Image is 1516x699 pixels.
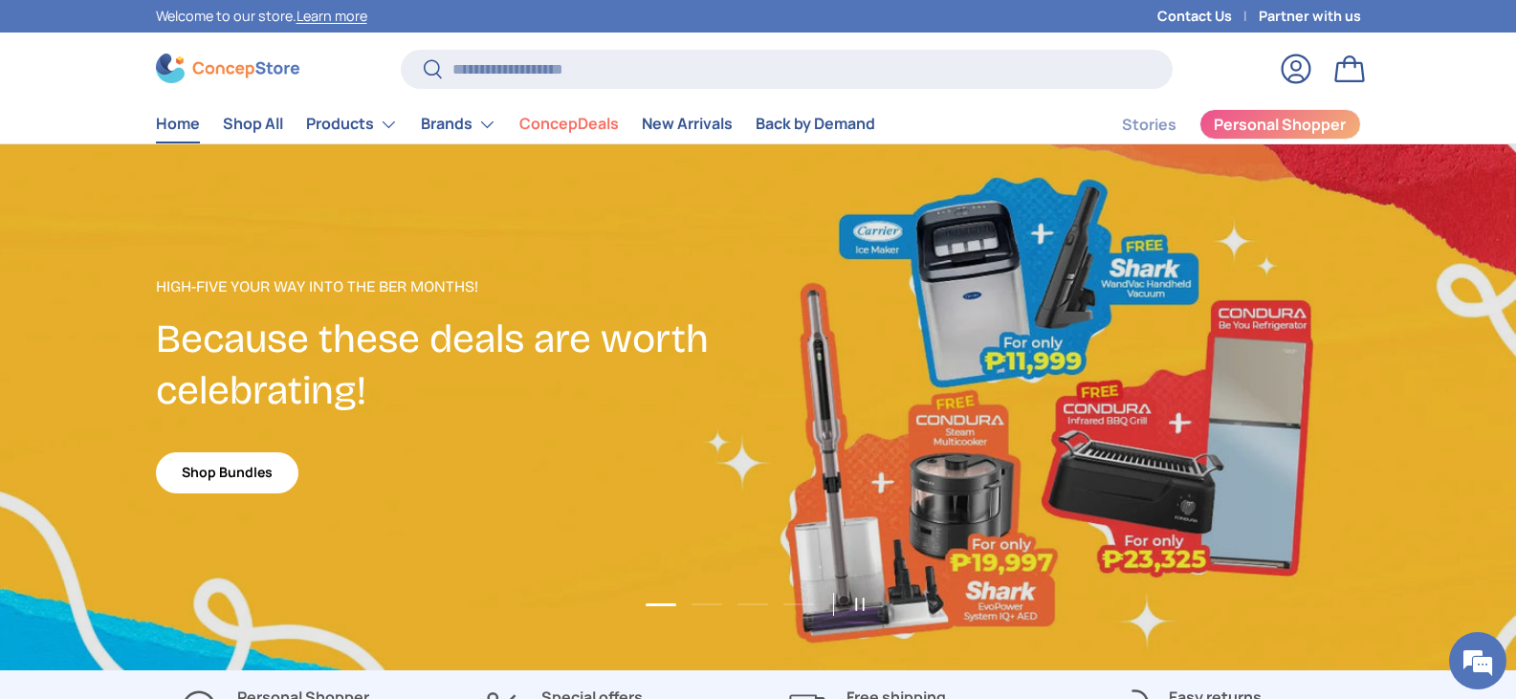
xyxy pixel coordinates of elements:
a: Home [156,105,200,142]
h2: Because these deals are worth celebrating! [156,314,758,417]
a: Shop All [223,105,283,142]
nav: Secondary [1076,105,1361,143]
span: Personal Shopper [1214,117,1346,132]
a: Learn more [297,7,367,25]
p: Welcome to our store. [156,6,367,27]
nav: Primary [156,105,875,143]
img: ConcepStore [156,54,299,83]
a: Contact Us [1157,6,1259,27]
a: New Arrivals [642,105,733,142]
a: Products [306,105,398,143]
a: Shop Bundles [156,452,298,493]
a: Partner with us [1259,6,1361,27]
summary: Products [295,105,409,143]
a: Brands [421,105,496,143]
p: High-Five Your Way Into the Ber Months! [156,275,758,298]
a: Personal Shopper [1199,109,1361,140]
summary: Brands [409,105,508,143]
a: Back by Demand [756,105,875,142]
a: ConcepDeals [519,105,619,142]
a: Stories [1122,106,1176,143]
